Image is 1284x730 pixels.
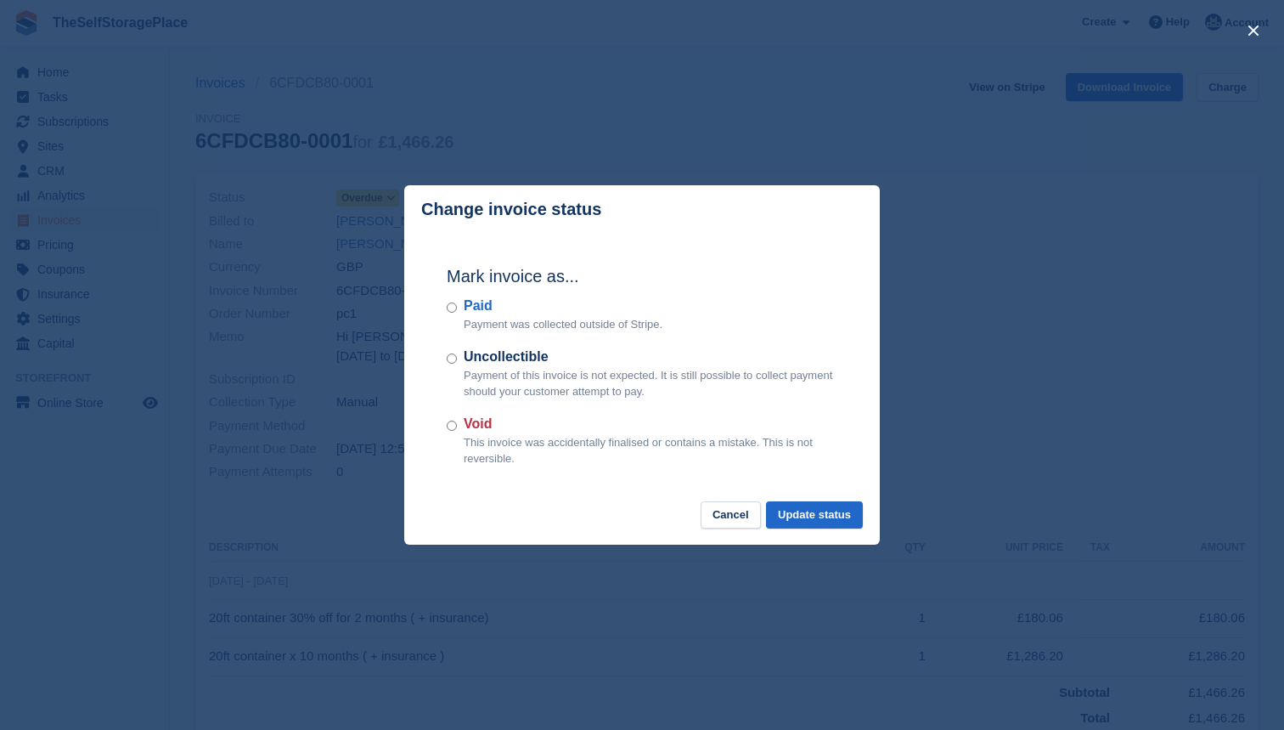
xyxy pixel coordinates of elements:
[464,347,837,367] label: Uncollectible
[701,501,761,529] button: Cancel
[447,263,837,289] h2: Mark invoice as...
[464,434,837,467] p: This invoice was accidentally finalised or contains a mistake. This is not reversible.
[464,414,837,434] label: Void
[464,296,662,316] label: Paid
[464,316,662,333] p: Payment was collected outside of Stripe.
[1240,17,1267,44] button: close
[421,200,601,219] p: Change invoice status
[766,501,863,529] button: Update status
[464,367,837,400] p: Payment of this invoice is not expected. It is still possible to collect payment should your cust...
